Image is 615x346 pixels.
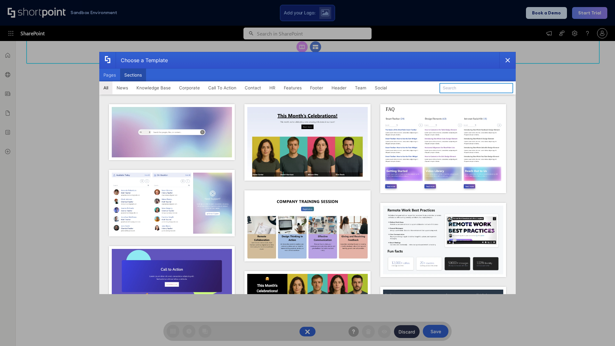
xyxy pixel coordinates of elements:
[99,69,120,81] button: Pages
[99,52,516,294] div: template selector
[99,81,112,94] button: All
[204,81,241,94] button: Call To Action
[112,81,132,94] button: News
[439,83,513,93] input: Search
[120,69,146,81] button: Sections
[116,52,168,68] div: Choose a Template
[175,81,204,94] button: Corporate
[241,81,265,94] button: Contact
[265,81,280,94] button: HR
[280,81,306,94] button: Features
[327,81,351,94] button: Header
[371,81,391,94] button: Social
[306,81,327,94] button: Footer
[132,81,175,94] button: Knowledge Base
[583,315,615,346] iframe: Chat Widget
[351,81,371,94] button: Team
